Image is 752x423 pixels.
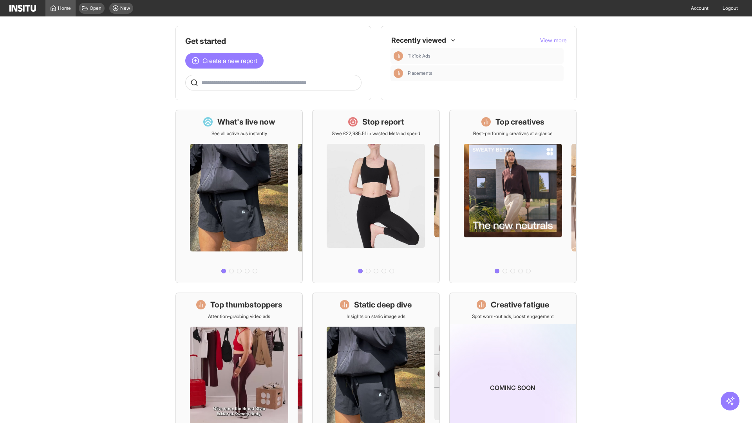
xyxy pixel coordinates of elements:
[332,130,420,137] p: Save £22,985.51 in wasted Meta ad spend
[90,5,101,11] span: Open
[9,5,36,12] img: Logo
[540,36,567,44] button: View more
[408,53,560,59] span: TikTok Ads
[473,130,553,137] p: Best-performing creatives at a glance
[347,313,405,320] p: Insights on static image ads
[58,5,71,11] span: Home
[408,53,430,59] span: TikTok Ads
[408,70,560,76] span: Placements
[312,110,439,283] a: Stop reportSave £22,985.51 in wasted Meta ad spend
[540,37,567,43] span: View more
[449,110,577,283] a: Top creativesBest-performing creatives at a glance
[202,56,257,65] span: Create a new report
[217,116,275,127] h1: What's live now
[175,110,303,283] a: What's live nowSee all active ads instantly
[354,299,412,310] h1: Static deep dive
[185,36,362,47] h1: Get started
[208,313,270,320] p: Attention-grabbing video ads
[210,299,282,310] h1: Top thumbstoppers
[394,69,403,78] div: Insights
[211,130,267,137] p: See all active ads instantly
[394,51,403,61] div: Insights
[362,116,404,127] h1: Stop report
[495,116,544,127] h1: Top creatives
[120,5,130,11] span: New
[185,53,264,69] button: Create a new report
[408,70,432,76] span: Placements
